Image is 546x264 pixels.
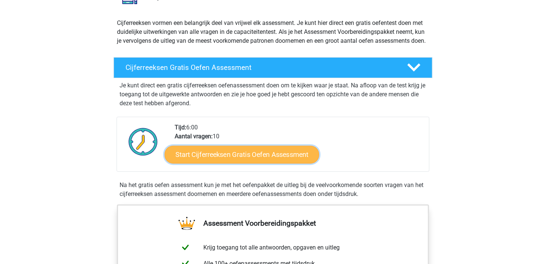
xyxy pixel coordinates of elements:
a: Cijferreeksen Gratis Oefen Assessment [111,57,435,78]
b: Aantal vragen: [175,133,213,140]
p: Je kunt direct een gratis cijferreeksen oefenassessment doen om te kijken waar je staat. Na afloo... [120,81,426,108]
b: Tijd: [175,124,186,131]
p: Cijferreeksen vormen een belangrijk deel van vrijwel elk assessment. Je kunt hier direct een grat... [117,19,429,45]
div: 6:00 10 [169,123,429,171]
a: Start Cijferreeksen Gratis Oefen Assessment [165,145,319,163]
img: Klok [124,123,162,160]
div: Na het gratis oefen assessment kun je met het oefenpakket de uitleg bij de veelvoorkomende soorte... [117,181,429,199]
h4: Cijferreeksen Gratis Oefen Assessment [126,63,395,72]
